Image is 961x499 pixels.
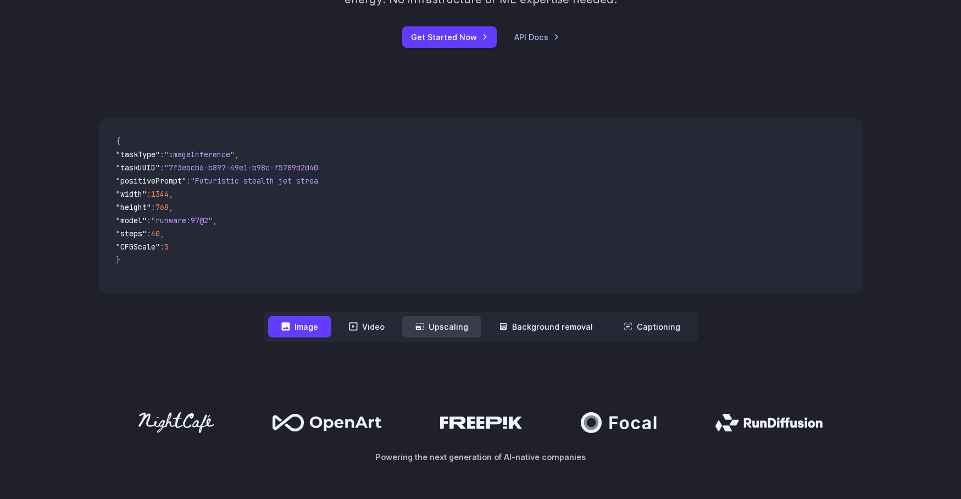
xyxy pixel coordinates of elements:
[116,202,151,212] span: "height"
[402,26,497,48] a: Get Started Now
[116,255,120,265] span: }
[336,316,398,337] button: Video
[164,149,235,159] span: "imageInference"
[160,149,164,159] span: :
[155,202,169,212] span: 768
[514,31,559,43] a: API Docs
[147,215,151,225] span: :
[486,316,606,337] button: Background removal
[402,316,481,337] button: Upscaling
[160,163,164,173] span: :
[235,149,239,159] span: ,
[191,176,591,186] span: "Futuristic stealth jet streaking through a neon-lit cityscape with glowing purple exhaust"
[164,163,331,173] span: "7f3ebcb6-b897-49e1-b98c-f5789d2d40d7"
[151,229,160,239] span: 40
[116,163,160,173] span: "taskUUID"
[98,451,863,463] p: Powering the next generation of AI-native companies
[160,229,164,239] span: ,
[116,149,160,159] span: "taskType"
[186,176,191,186] span: :
[147,189,151,199] span: :
[151,215,213,225] span: "runware:97@2"
[116,136,120,146] span: {
[610,316,693,337] button: Captioning
[268,316,331,337] button: Image
[116,229,147,239] span: "steps"
[116,176,186,186] span: "positivePrompt"
[160,242,164,252] span: :
[164,242,169,252] span: 5
[151,202,155,212] span: :
[116,215,147,225] span: "model"
[116,242,160,252] span: "CFGScale"
[213,215,217,225] span: ,
[169,189,173,199] span: ,
[147,229,151,239] span: :
[169,202,173,212] span: ,
[151,189,169,199] span: 1344
[116,189,147,199] span: "width"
